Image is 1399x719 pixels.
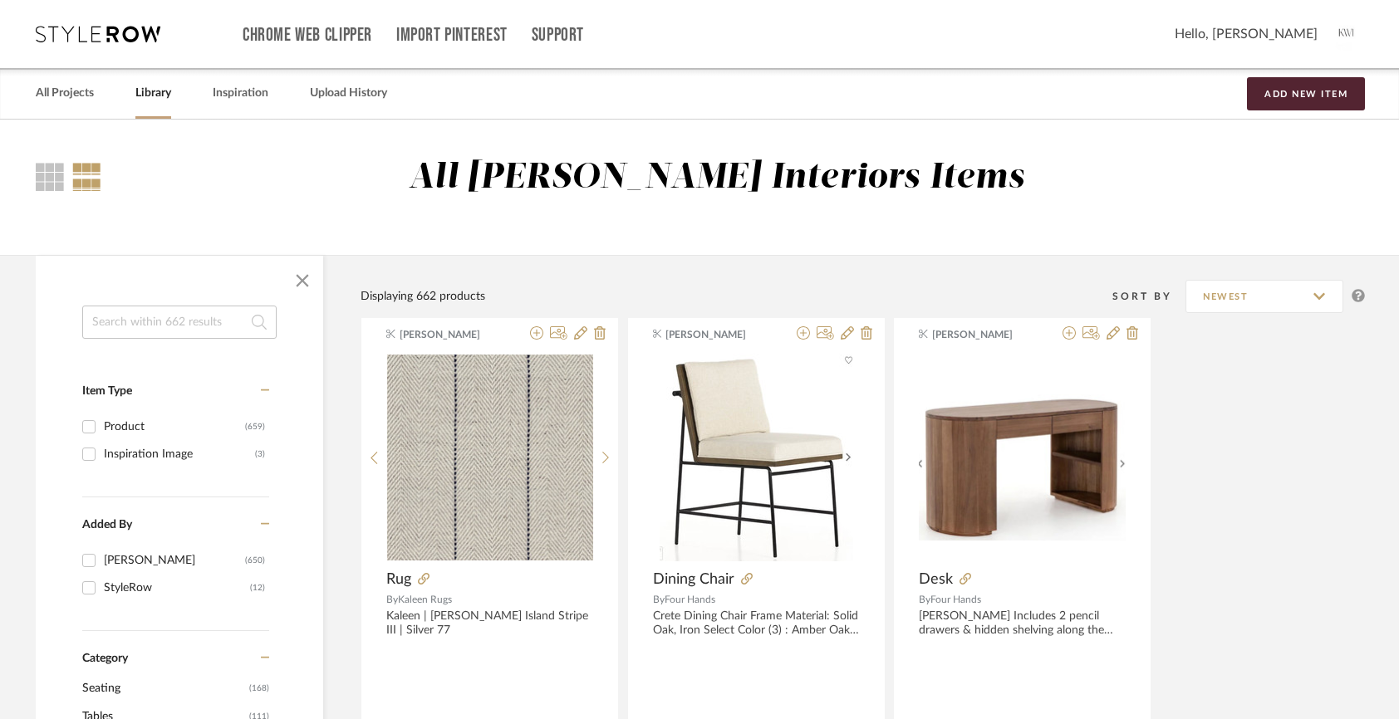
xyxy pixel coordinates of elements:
span: Category [82,652,128,666]
span: [PERSON_NAME] [932,327,1037,342]
div: Inspiration Image [104,441,255,467]
img: Dining Chair [660,354,853,561]
button: Add New Item [1247,77,1365,110]
a: Upload History [310,82,387,105]
span: [PERSON_NAME] [665,327,770,342]
button: Close [286,264,319,297]
div: [PERSON_NAME] [104,547,245,574]
div: (3) [255,441,265,467]
span: Item Type [82,385,132,397]
a: All Projects [36,82,94,105]
span: By [919,594,930,604]
div: Crete Dining Chair Frame Material: Solid Oak, Iron Select Color (3) : Amber Oak, Midnight Iron wi... [653,609,860,638]
div: (650) [245,547,265,574]
span: Added By [82,519,132,531]
div: (659) [245,413,265,440]
span: By [386,594,398,604]
a: Inspiration [213,82,268,105]
div: Sort By [1112,288,1185,305]
span: Rug [386,570,411,589]
span: Hello, [PERSON_NAME] [1175,24,1318,44]
div: Displaying 662 products [361,287,485,306]
a: Chrome Web Clipper [243,28,372,42]
div: StyleRow [104,575,250,601]
img: Rug [387,355,593,560]
a: Support [532,28,584,42]
span: Dining Chair [653,570,734,589]
span: Seating [82,674,245,702]
div: Kaleen | [PERSON_NAME] Island Stripe III | Silver 77 [386,609,593,638]
a: Library [135,82,171,105]
span: Kaleen Rugs [398,594,452,604]
span: Four Hands [930,594,981,604]
img: avatar [1330,17,1365,51]
span: (168) [249,675,269,702]
div: [PERSON_NAME] Includes 2 pencil drawers & hidden shelving along the base Material: Thin Acacia Ve... [919,609,1126,638]
span: Four Hands [665,594,715,604]
div: (12) [250,575,265,601]
img: Desk [919,374,1126,540]
div: Product [104,413,245,440]
span: Desk [919,570,953,589]
span: By [653,594,665,604]
div: All [PERSON_NAME] Interiors Items [409,157,1024,199]
span: [PERSON_NAME] [400,327,504,342]
a: Import Pinterest [396,28,508,42]
input: Search within 662 results [82,306,277,339]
